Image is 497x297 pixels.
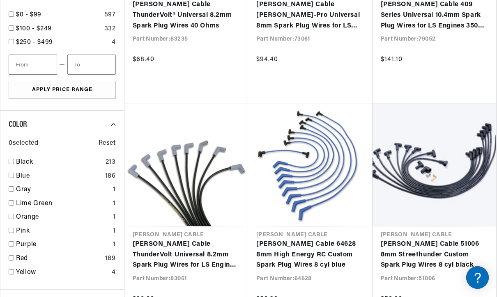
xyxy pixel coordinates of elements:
div: Payment, Pricing, and Promotions [8,192,156,200]
a: Payment, Pricing, and Promotions FAQ [8,205,156,218]
span: $0 - $99 [16,11,41,18]
input: To [67,55,116,75]
button: Apply Price Range [9,81,116,99]
a: FAQ [8,70,156,82]
a: POWERED BY ENCHANT [113,236,158,244]
div: Ignition Products [8,57,156,65]
div: 213 [106,157,116,168]
a: FAQs [8,104,156,117]
div: 1 [113,240,116,250]
a: Black [16,157,102,168]
div: JBA Performance Exhaust [8,91,156,98]
div: 189 [105,254,116,264]
div: 1 [113,199,116,209]
div: 4 [112,37,116,48]
div: 4 [112,267,116,278]
a: Yellow [16,267,108,278]
a: Blue [16,171,102,182]
a: [PERSON_NAME] Cable 51006 8mm Streethunder Custom Spark Plug Wires 8 cyl black [381,239,488,271]
div: 332 [104,24,116,34]
div: 1 [113,185,116,195]
span: $100 - $249 [16,25,52,32]
span: 0 selected [9,138,38,149]
div: 597 [104,10,116,21]
div: 186 [105,171,116,182]
a: Orders FAQ [8,171,156,184]
a: Lime Green [16,199,110,209]
a: Orange [16,212,110,223]
a: Purple [16,240,110,250]
div: 1 [113,212,116,223]
a: Gray [16,185,110,195]
a: Shipping FAQs [8,137,156,150]
span: — [59,59,65,70]
div: Shipping [8,125,156,133]
a: [PERSON_NAME] Cable 64628 8mm High Energy RC Custom Spark Plug Wires 8 cyl blue [256,239,364,271]
a: Red [16,254,102,264]
button: Contact Us [8,219,156,234]
div: 1 [113,226,116,237]
div: Orders [8,158,156,166]
span: Color [9,121,27,129]
a: [PERSON_NAME] Cable ThunderVolt Universal 8.2mm Spark Plug Wires for LS Engines 40 Ohms [133,239,240,271]
span: $250 - $499 [16,39,53,46]
span: Reset [99,138,116,149]
input: From [9,55,57,75]
a: Pink [16,226,110,237]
